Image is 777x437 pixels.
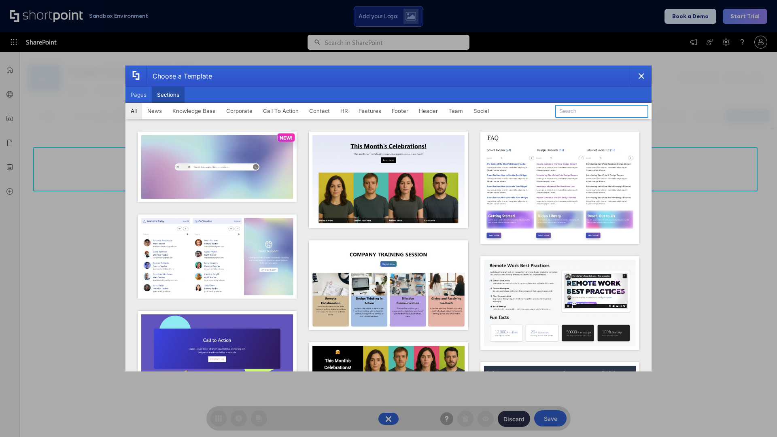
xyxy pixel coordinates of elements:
[142,103,167,119] button: News
[125,66,652,371] div: template selector
[221,103,258,119] button: Corporate
[167,103,221,119] button: Knowledge Base
[125,103,142,119] button: All
[152,87,185,103] button: Sections
[737,398,777,437] iframe: Chat Widget
[304,103,335,119] button: Contact
[353,103,386,119] button: Features
[125,87,152,103] button: Pages
[280,135,293,141] p: NEW!
[335,103,353,119] button: HR
[146,66,212,86] div: Choose a Template
[386,103,414,119] button: Footer
[555,105,648,118] input: Search
[258,103,304,119] button: Call To Action
[414,103,443,119] button: Header
[468,103,494,119] button: Social
[443,103,468,119] button: Team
